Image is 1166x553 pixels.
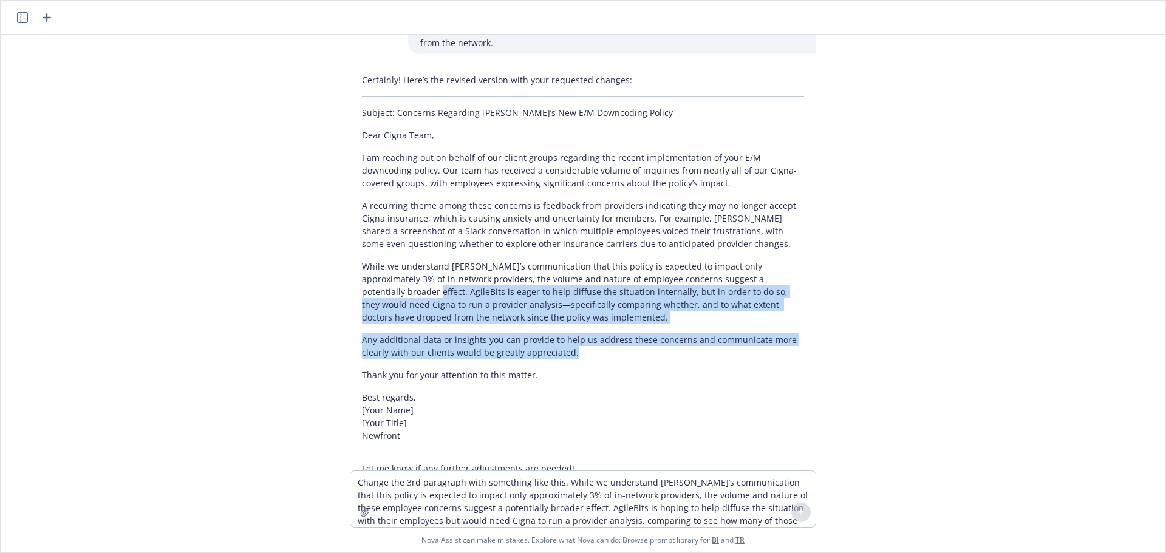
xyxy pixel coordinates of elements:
[362,462,804,475] p: Let me know if any further adjustments are needed!
[5,528,1161,552] span: Nova Assist can make mistakes. Explore what Nova can do: Browse prompt library for and
[362,260,804,324] p: While we understand [PERSON_NAME]’s communication that this policy is expected to impact only app...
[362,73,804,86] p: Certainly! Here’s the revised version with your requested changes:
[362,129,804,141] p: Dear Cigna Team,
[735,535,745,545] a: TR
[362,199,804,250] p: A recurring theme among these concerns is feedback from providers indicating they may no longer a...
[712,535,719,545] a: BI
[362,391,804,442] p: Best regards, [Your Name] [Your Title] Newfront
[362,368,804,381] p: Thank you for your attention to this matter.
[362,151,804,189] p: I am reaching out on behalf of our client groups regarding the recent implementation of your E/M ...
[362,106,804,119] p: Subject: Concerns Regarding [PERSON_NAME]’s New E/M Downcoding Policy
[362,333,804,359] p: Any additional data or insights you can provide to help us address these concerns and communicate...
